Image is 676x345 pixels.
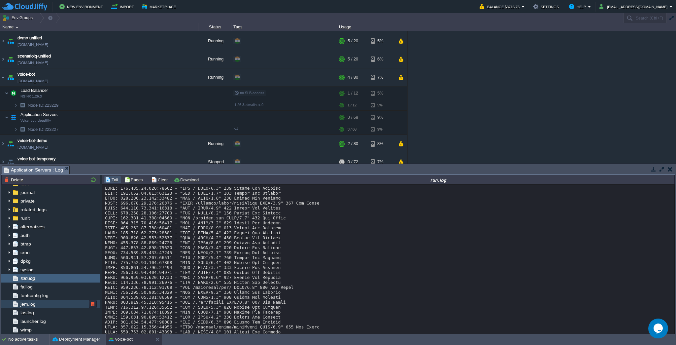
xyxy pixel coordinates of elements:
span: jem.log [19,301,37,307]
img: AMDAwAAAACH5BAEAAAAALAAAAAABAAEAAAICRAEAOw== [5,111,9,124]
div: 5% [371,32,392,50]
span: Node ID: [28,103,45,108]
a: Load BalancerNGINX 1.26.3 [20,88,49,93]
img: AMDAwAAAACH5BAEAAAAALAAAAAABAAEAAAICRAEAOw== [5,87,9,100]
a: lastlog [19,310,35,316]
div: 9% [371,124,392,134]
button: [EMAIL_ADDRESS][DOMAIN_NAME] [599,3,669,11]
span: Application Servers : Log [4,166,63,174]
img: AMDAwAAAACH5BAEAAAAALAAAAAABAAEAAAICRAEAOw== [14,100,18,110]
div: 1 / 12 [348,100,356,110]
img: AMDAwAAAACH5BAEAAAAALAAAAAABAAEAAAICRAEAOw== [9,111,18,124]
a: btmp [19,241,32,247]
a: [DOMAIN_NAME] [17,41,48,48]
div: run.log [203,177,674,183]
a: cron [19,249,31,255]
img: AMDAwAAAACH5BAEAAAAALAAAAAABAAEAAAICRAEAOw== [0,68,6,86]
span: v4 [234,127,238,131]
div: 3 / 68 [348,111,358,124]
a: demo-unified [17,35,42,41]
a: dpkg [19,258,32,264]
span: Voice_bot_cloudjiffy [20,119,51,123]
img: AMDAwAAAACH5BAEAAAAALAAAAAABAAEAAAICRAEAOw== [0,153,6,171]
a: journal [19,189,36,195]
img: AMDAwAAAACH5BAEAAAAALAAAAAABAAEAAAICRAEAOw== [16,26,18,28]
img: AMDAwAAAACH5BAEAAAAALAAAAAABAAEAAAICRAEAOw== [18,100,27,110]
button: Tail [105,177,120,183]
button: Pages [124,177,145,183]
div: 7% [371,153,392,171]
button: Balance $3716.75 [480,3,522,11]
a: wtmp [19,327,33,333]
div: 5 / 20 [348,32,358,50]
div: Name [1,23,198,31]
button: Download [174,177,201,183]
button: Import [111,3,136,11]
div: 5% [371,87,392,100]
span: 1.26.3-almalinux-9 [234,103,263,107]
a: Application ServersVoice_bot_cloudjiffy [20,112,59,117]
button: Settings [533,3,561,11]
a: faillog [19,284,34,290]
div: Running [198,135,231,153]
img: AMDAwAAAACH5BAEAAAAALAAAAAABAAEAAAICRAEAOw== [14,124,18,134]
div: 8% [371,135,392,153]
button: Clear [151,177,170,183]
div: Tags [232,23,337,31]
a: [DOMAIN_NAME] [17,59,48,66]
button: Deployment Manager [52,336,100,343]
span: no SLB access [234,91,264,95]
div: 3 / 68 [348,124,356,134]
div: 1 / 12 [348,87,358,100]
a: [DOMAIN_NAME] [17,144,48,151]
div: 6% [371,50,392,68]
span: NGINX 1.26.3 [20,95,42,98]
div: Running [198,50,231,68]
a: run.log [19,275,36,281]
div: Usage [337,23,407,31]
div: 4 / 80 [348,68,358,86]
a: voice-bot [17,71,35,78]
span: auth [19,232,31,238]
a: Node ID:223227 [27,127,59,132]
img: AMDAwAAAACH5BAEAAAAALAAAAAABAAEAAAICRAEAOw== [0,50,6,68]
div: Status [199,23,231,31]
a: [DOMAIN_NAME] [17,78,48,84]
a: private [19,198,36,204]
button: Help [569,3,588,11]
img: CloudJiffy [2,3,47,11]
div: 9% [371,111,392,124]
div: 7% [371,68,392,86]
div: 0 / 72 [348,153,358,171]
a: launcher.log [19,318,47,324]
div: Running [198,68,231,86]
a: fontconfig.log [19,292,50,298]
img: AMDAwAAAACH5BAEAAAAALAAAAAABAAEAAAICRAEAOw== [6,153,15,171]
span: Application Servers [20,112,59,117]
img: AMDAwAAAACH5BAEAAAAALAAAAAABAAEAAAICRAEAOw== [6,32,15,50]
div: 2 / 80 [348,135,358,153]
a: syslog [19,267,35,273]
div: 5 / 20 [348,50,358,68]
span: voice-bot-temporary [17,156,56,162]
span: alternatives [19,224,46,230]
button: Marketplace [142,3,178,11]
button: voice-bot [109,336,133,343]
button: Delete [4,177,25,183]
a: rotated_logs [19,207,48,212]
a: scenarioiq-unified [17,53,51,59]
